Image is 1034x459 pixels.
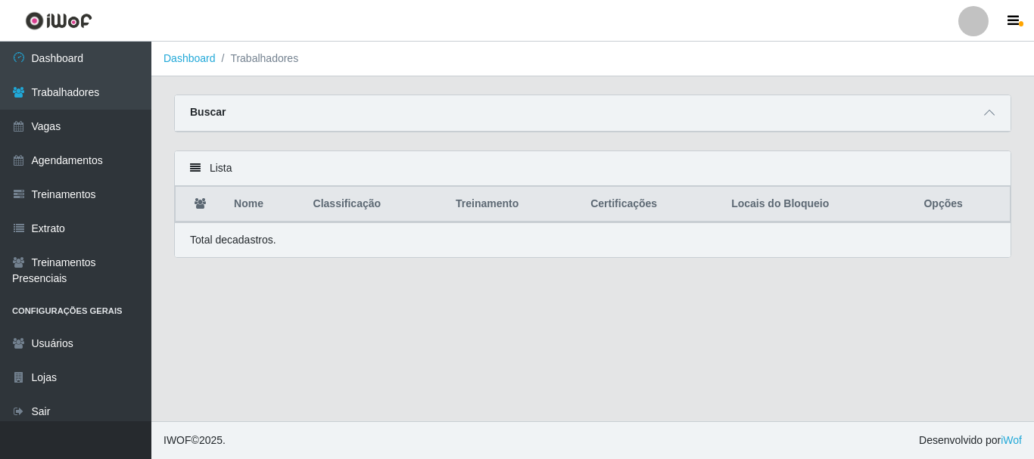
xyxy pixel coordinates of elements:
strong: Buscar [190,106,226,118]
th: Treinamento [447,187,581,222]
span: Desenvolvido por [919,433,1022,448]
span: © 2025 . [164,433,226,448]
th: Classificação [304,187,447,222]
a: Dashboard [164,52,216,64]
img: CoreUI Logo [25,11,92,30]
p: Total de cadastros. [190,232,276,248]
span: IWOF [164,434,192,446]
nav: breadcrumb [151,42,1034,76]
div: Lista [175,151,1011,186]
li: Trabalhadores [216,51,299,67]
th: Locais do Bloqueio [722,187,914,222]
th: Certificações [581,187,722,222]
th: Nome [225,187,304,222]
a: iWof [1001,434,1022,446]
th: Opções [914,187,1010,222]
